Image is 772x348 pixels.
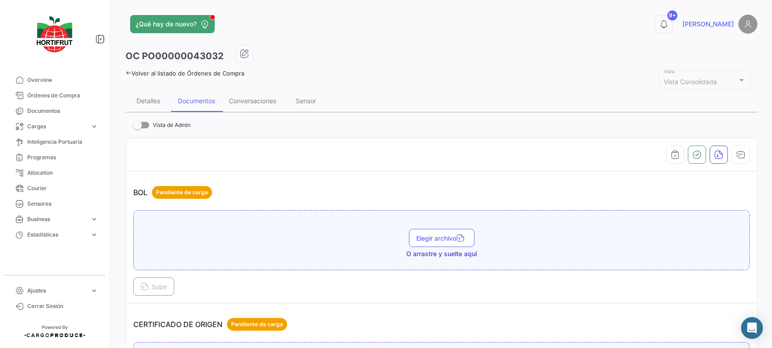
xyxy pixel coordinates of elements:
mat-select-trigger: Vista Consolidada [664,78,717,86]
a: Sensores [7,196,102,212]
span: Cerrar Sesión [27,302,98,310]
span: expand_more [90,122,98,131]
a: Allocation [7,165,102,181]
button: ¿Qué hay de nuevo? [130,15,215,33]
span: Programas [27,153,98,161]
span: Courier [27,184,98,192]
p: BOL [133,186,212,199]
div: Documentos [178,97,215,105]
span: Subir [141,283,167,291]
img: logo-hortifrut.svg [32,11,77,58]
span: Vista de Admin [153,120,191,131]
a: Órdenes de Compra [7,88,102,103]
span: Pendiente de carga [156,188,208,197]
div: Sensor [296,97,316,105]
span: Allocation [27,169,98,177]
span: Inteligencia Portuaria [27,138,98,146]
p: CERTIFICADO DE ORIGEN [133,318,287,331]
a: Programas [7,150,102,165]
span: Business [27,215,86,223]
div: Detalles [136,97,160,105]
span: Estadísticas [27,231,86,239]
div: Abrir Intercom Messenger [741,317,763,339]
span: [PERSON_NAME] [682,20,734,29]
span: Sensores [27,200,98,208]
span: expand_more [90,215,98,223]
span: Documentos [27,107,98,115]
a: Volver al listado de Órdenes de Compra [126,70,244,77]
span: expand_more [90,287,98,295]
a: Inteligencia Portuaria [7,134,102,150]
span: Overview [27,76,98,84]
a: Courier [7,181,102,196]
a: Documentos [7,103,102,119]
span: ¿Qué hay de nuevo? [136,20,197,29]
span: Cargas [27,122,86,131]
span: Elegir archivo [416,234,467,242]
img: placeholder-user.png [738,15,757,34]
button: Subir [133,277,174,296]
span: Órdenes de Compra [27,91,98,100]
span: Pendiente de carga [231,320,283,328]
button: Elegir archivo [409,229,474,247]
div: Conversaciones [229,97,276,105]
a: Overview [7,72,102,88]
span: Ajustes [27,287,86,295]
span: O arrastre y suelte aquí [406,249,477,258]
h3: OC PO00000043032 [126,50,224,62]
span: expand_more [90,231,98,239]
